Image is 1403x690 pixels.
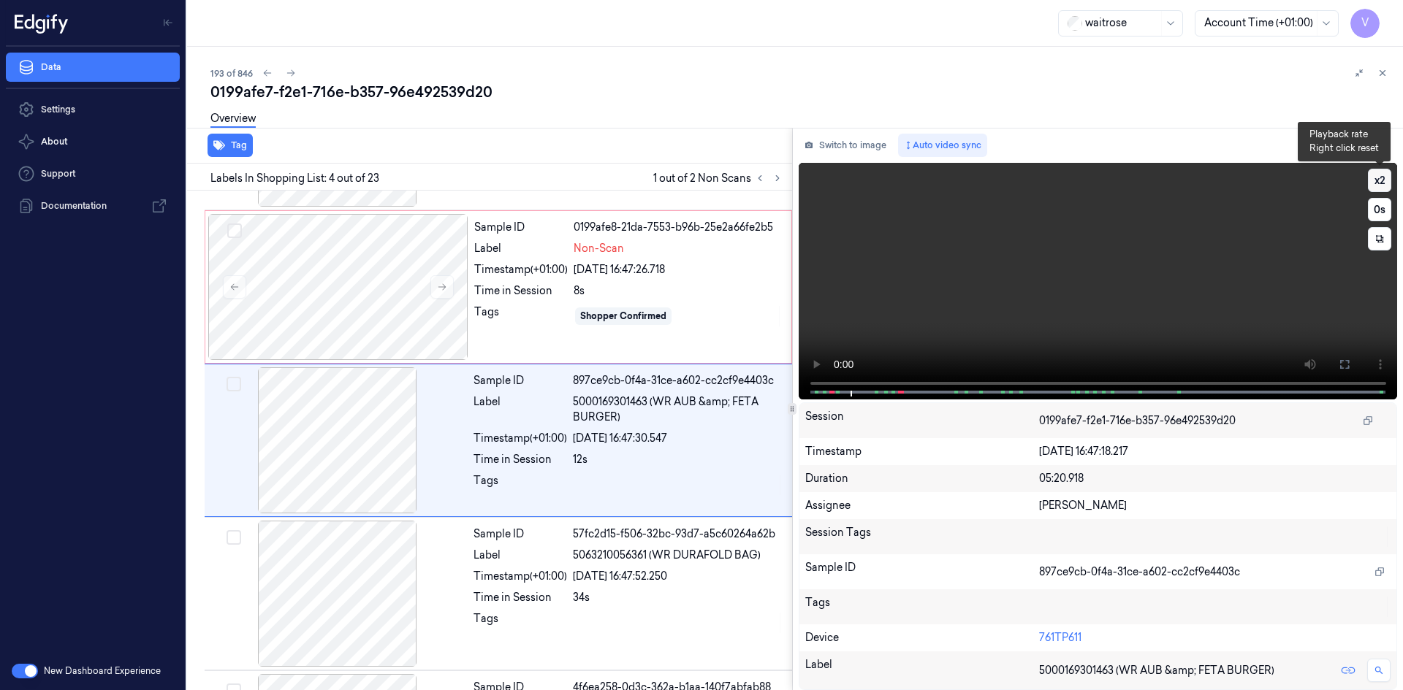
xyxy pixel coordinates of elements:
[1368,198,1391,221] button: 0s
[573,526,783,542] div: 57fc2d15-f506-32bc-93d7-a5c60264a62b
[474,590,567,605] div: Time in Session
[474,431,567,446] div: Timestamp (+01:00)
[1039,663,1274,678] span: 5000169301463 (WR AUB &amp; FETA BURGER)
[573,590,783,605] div: 34s
[1039,471,1391,486] div: 05:20.918
[474,394,567,425] div: Label
[898,134,987,157] button: Auto video sync
[805,560,1040,583] div: Sample ID
[1039,630,1391,645] div: 761TP611
[805,471,1040,486] div: Duration
[208,134,253,157] button: Tag
[6,191,180,221] a: Documentation
[474,220,568,235] div: Sample ID
[573,569,783,584] div: [DATE] 16:47:52.250
[1039,498,1391,513] div: [PERSON_NAME]
[573,394,783,425] span: 5000169301463 (WR AUB &amp; FETA BURGER)
[574,283,783,299] div: 8s
[156,11,180,34] button: Toggle Navigation
[805,444,1040,459] div: Timestamp
[580,310,666,323] div: Shopper Confirmed
[474,241,568,256] div: Label
[6,95,180,124] a: Settings
[474,473,567,497] div: Tags
[805,630,1040,645] div: Device
[805,498,1040,513] div: Assignee
[805,525,1040,548] div: Session Tags
[474,373,567,388] div: Sample ID
[6,127,180,156] button: About
[1039,564,1240,580] span: 897ce9cb-0f4a-31ce-a602-cc2cf9e4403c
[1350,9,1380,38] button: V
[1039,413,1236,429] span: 0199afe7-f2e1-716e-b357-96e492539d20
[474,548,567,563] div: Label
[805,409,1040,432] div: Session
[474,304,568,328] div: Tags
[474,569,567,584] div: Timestamp (+01:00)
[574,262,783,277] div: [DATE] 16:47:26.718
[210,111,256,128] a: Overview
[474,262,568,277] div: Timestamp (+01:00)
[210,82,1391,102] div: 0199afe7-f2e1-716e-b357-96e492539d20
[574,220,783,235] div: 0199afe8-21da-7553-b96b-25e2a66fe2b5
[210,67,253,80] span: 193 of 846
[573,373,783,388] div: 897ce9cb-0f4a-31ce-a602-cc2cf9e4403c
[227,377,241,391] button: Select row
[799,134,892,157] button: Switch to image
[805,595,1040,618] div: Tags
[210,171,379,186] span: Labels In Shopping List: 4 out of 23
[6,53,180,82] a: Data
[474,526,567,542] div: Sample ID
[653,169,786,187] span: 1 out of 2 Non Scans
[573,431,783,446] div: [DATE] 16:47:30.547
[573,548,761,563] span: 5063210056361 (WR DURAFOLD BAG)
[227,223,242,238] button: Select row
[1039,444,1391,459] div: [DATE] 16:47:18.217
[1368,169,1391,192] button: x2
[474,452,567,467] div: Time in Session
[805,657,1040,683] div: Label
[574,241,624,256] span: Non-Scan
[227,530,241,545] button: Select row
[573,452,783,467] div: 12s
[474,283,568,299] div: Time in Session
[474,611,567,635] div: Tags
[6,159,180,188] a: Support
